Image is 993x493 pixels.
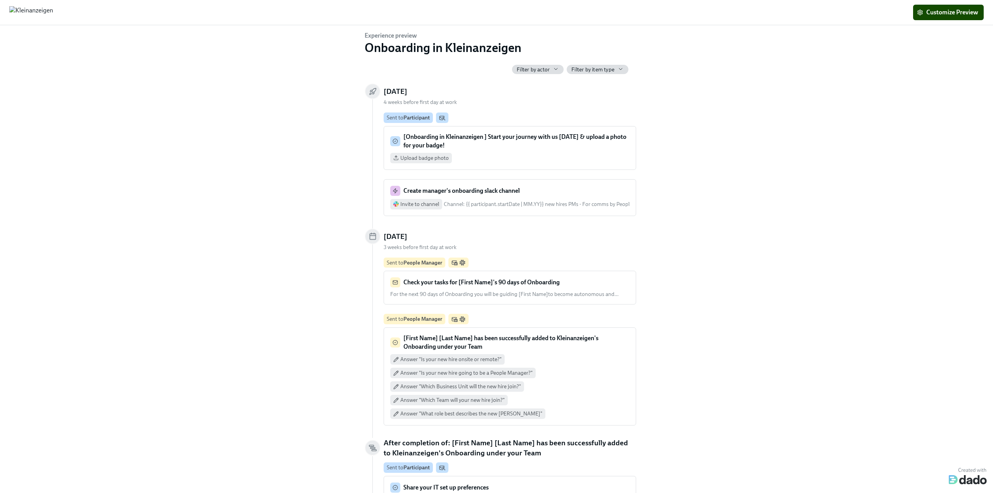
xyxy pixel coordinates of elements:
strong: Check your tasks for [First Name]'s 90 days of Onboarding [403,279,560,286]
svg: Personal Email [439,465,445,471]
img: Kleinanzeigen [9,6,53,19]
svg: Personal Email [439,115,445,121]
span: Customize Preview [919,9,978,16]
span: For the next 90 days of Onboarding you will be guiding [First Name]to become autonomous and … [390,291,619,298]
strong: [First Name] [Last Name] has been successfully added to Kleinanzeigen's Onboarding under your Team [403,334,599,350]
svg: Slack [459,316,465,322]
span: Answer "Is your new hire going to be a People Manager?" [400,369,533,377]
strong: People Manager [403,259,442,266]
div: Share your IT set up preferences [390,483,630,493]
div: Channel: {{ participant.startDate | MM.YY}} new hires PMs - For comms by People Team on onboardin... [444,201,630,208]
div: Sent to [387,315,442,323]
span: Upload badge photo [400,154,449,162]
strong: Participant [403,464,430,471]
div: Sent to [387,464,430,471]
svg: Work Email [452,316,458,322]
strong: People Manager [403,316,442,322]
button: Customize Preview [913,5,984,20]
button: Filter by item type [567,65,628,74]
div: Create manager's onboarding slack channel [390,186,630,196]
img: Dado [949,466,987,484]
div: [Onboarding in Kleinanzeigen ] Start your journey with us [DATE] & upload a photo for your badge! [390,133,630,150]
h5: After completion of: [First Name] [Last Name] has been successfully added to Kleinanzeigen's Onbo... [384,438,628,458]
h5: [DATE] [384,86,407,97]
div: Invite to channel [400,201,439,208]
strong: Share your IT set up preferences [403,484,489,491]
div: [First Name] [Last Name] has been successfully added to Kleinanzeigen's Onboarding under your Team [390,334,630,351]
strong: [Onboarding in Kleinanzeigen ] Start your journey with us [DATE] & upload a photo for your badge! [403,133,626,149]
span: Filter by actor [517,66,550,73]
svg: Work Email [452,259,458,266]
span: Answer "Which Business Unit will the new hire join?" [400,383,521,390]
div: Sent to [387,114,430,121]
h6: Experience preview [365,31,521,40]
span: Filter by item type [571,66,614,73]
div: Check your tasks for [First Name]'s 90 days of Onboarding [390,277,630,287]
svg: Slack [459,259,465,266]
h5: [DATE] [384,232,407,242]
span: Answer "Which Team will your new hire join?" [400,396,505,404]
span: 4 weeks before first day at work [384,99,457,106]
h2: Onboarding in Kleinanzeigen [365,40,521,55]
button: Filter by actor [512,65,564,74]
span: Answer "What role best describes the new [PERSON_NAME]" [400,410,542,417]
strong: Participant [403,114,430,121]
div: Sent to [387,259,442,266]
span: 3 weeks before first day at work [384,244,457,251]
span: Answer "Is your new hire onsite or remote?" [400,356,502,363]
strong: Create manager's onboarding slack channel [403,187,520,194]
